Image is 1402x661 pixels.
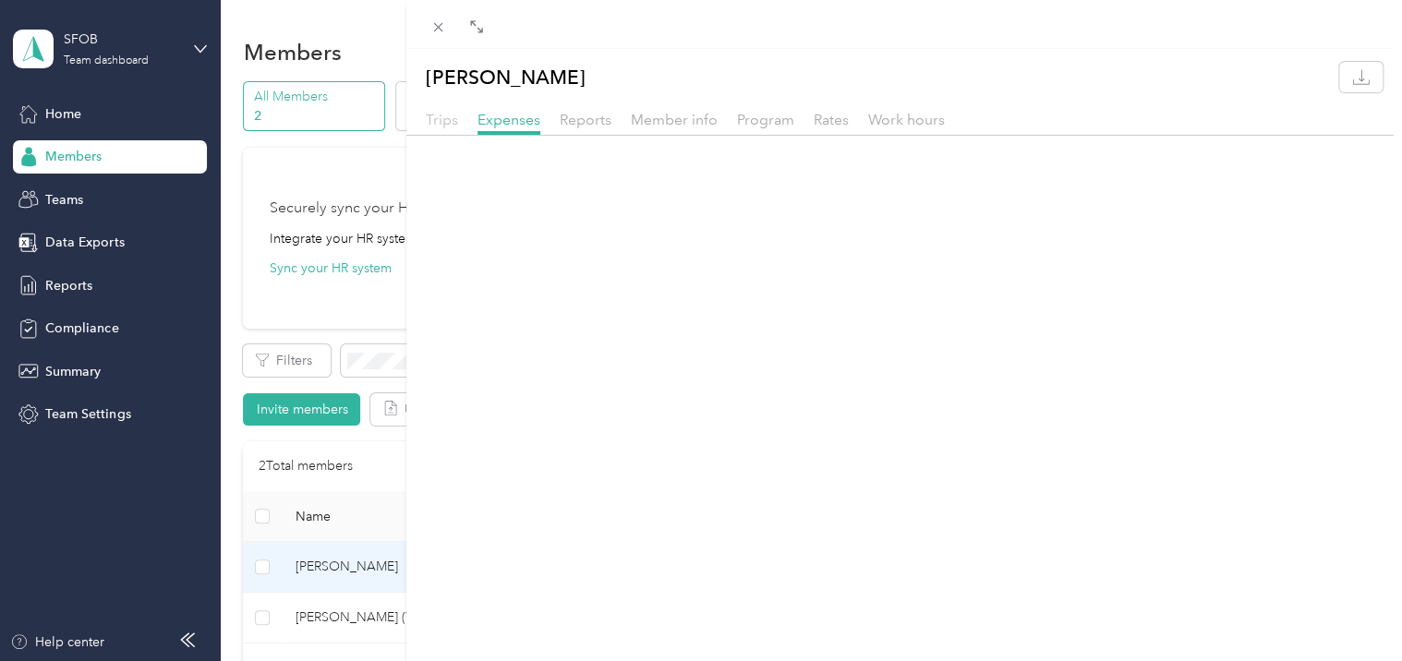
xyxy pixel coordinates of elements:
span: Trips [426,111,458,128]
span: Work hours [868,111,945,128]
span: Member info [631,111,718,128]
p: [PERSON_NAME] [426,62,586,92]
iframe: Everlance-gr Chat Button Frame [1299,558,1402,661]
span: Rates [814,111,849,128]
span: Expenses [477,111,540,128]
span: Program [737,111,794,128]
span: Reports [560,111,611,128]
